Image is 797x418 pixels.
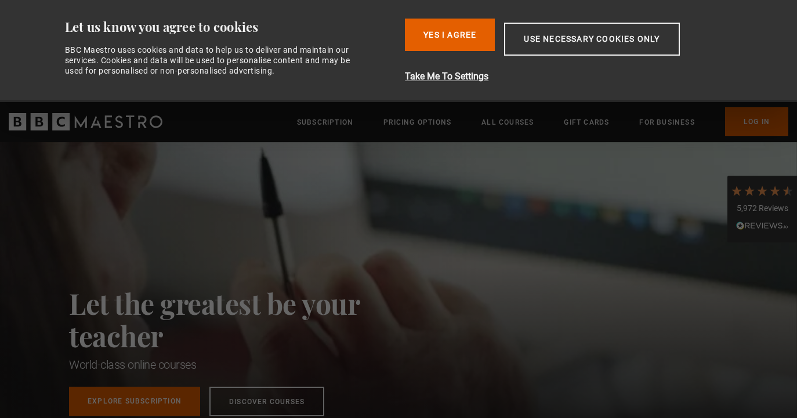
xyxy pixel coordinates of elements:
svg: BBC Maestro [9,113,162,130]
div: Read All Reviews [730,220,794,234]
div: 4.7 Stars [730,184,794,197]
div: 5,972 ReviewsRead All Reviews [727,176,797,243]
a: All Courses [481,117,534,128]
a: Pricing Options [383,117,451,128]
a: Log In [725,107,788,136]
a: Subscription [297,117,353,128]
div: 5,972 Reviews [730,203,794,215]
button: Use necessary cookies only [504,23,679,56]
h1: World-class online courses [69,357,411,373]
div: BBC Maestro uses cookies and data to help us to deliver and maintain our services. Cookies and da... [65,45,363,77]
nav: Primary [297,107,788,136]
a: For business [639,117,694,128]
button: Yes I Agree [405,19,495,51]
h2: Let the greatest be your teacher [69,287,411,352]
img: REVIEWS.io [736,221,788,230]
div: Let us know you agree to cookies [65,19,396,35]
a: Gift Cards [564,117,609,128]
button: Take Me To Settings [405,70,741,83]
